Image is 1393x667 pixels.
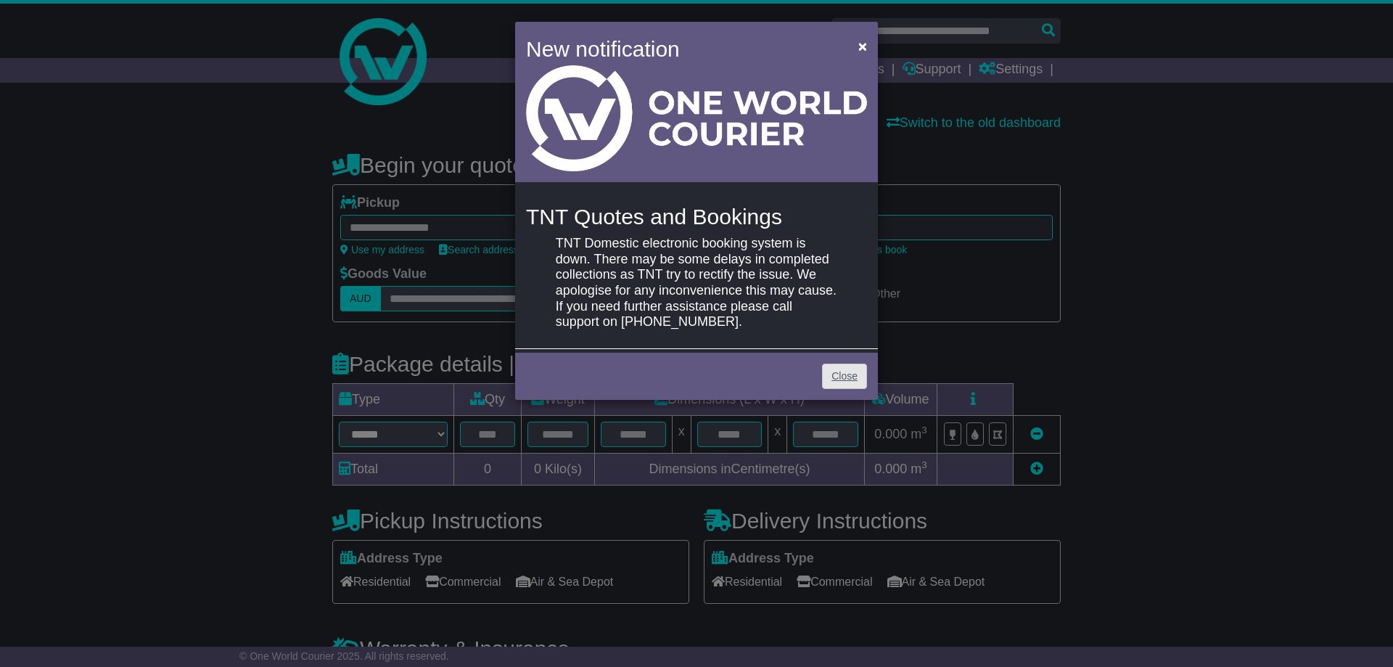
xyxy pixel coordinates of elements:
h4: New notification [526,33,837,65]
img: Light [526,65,867,171]
button: Close [851,31,874,61]
a: Close [822,364,867,389]
h4: TNT Quotes and Bookings [526,205,867,229]
span: × [858,38,867,54]
p: TNT Domestic electronic booking system is down. There may be some delays in completed collections... [556,236,837,330]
